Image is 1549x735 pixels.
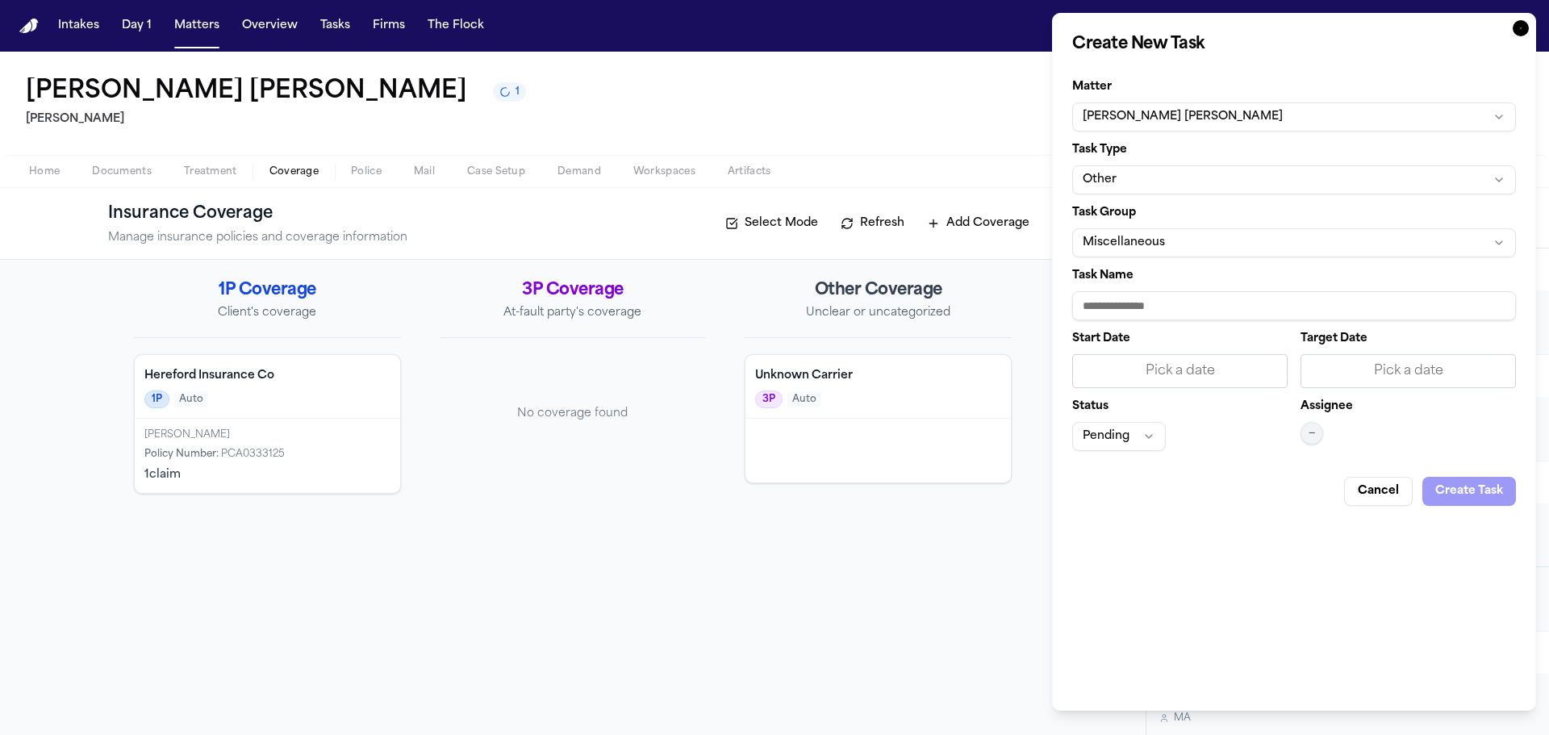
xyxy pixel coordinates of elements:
button: Other [1072,165,1516,194]
button: Tasks [314,11,357,40]
button: Firms [366,11,411,40]
button: Overview [236,11,304,40]
span: Mail [414,165,435,178]
span: Treatment [184,165,237,178]
button: [PERSON_NAME] [PERSON_NAME] [1072,102,1516,132]
p: No coverage found [440,406,707,422]
button: — [1301,422,1323,445]
h2: [PERSON_NAME] [26,110,526,129]
span: Documents [92,165,152,178]
span: Police [351,165,382,178]
p: Manage insurance policies and coverage information [108,230,407,246]
span: M A [1174,712,1191,725]
p: At-fault party's coverage [440,305,707,321]
button: Miscellaneous [1072,228,1516,257]
span: Home [29,165,60,178]
button: Cancel [1344,477,1413,506]
span: Workspaces [633,165,695,178]
span: 1P [144,390,169,408]
button: Day 1 [115,11,158,40]
div: [PERSON_NAME] [144,428,390,441]
label: Task Type [1072,144,1516,156]
label: Status [1072,401,1288,412]
button: Matters [168,11,226,40]
label: Assignee [1301,401,1353,412]
button: Intakes [52,11,106,40]
h1: Insurance Coverage [108,201,308,227]
button: Add Coverage [919,211,1038,236]
button: Pending [1072,422,1166,451]
span: Demand [557,165,601,178]
a: Home [19,19,39,34]
span: Case Setup [467,165,525,178]
h2: Other Coverage [745,279,1012,302]
h1: [PERSON_NAME] [PERSON_NAME] [26,77,467,106]
button: 1 active task [493,82,526,102]
span: Task Name [1072,269,1134,282]
h4: Unknown Carrier [755,368,1001,384]
h2: Create New Task [1072,33,1516,56]
span: Auto [174,391,208,407]
span: Artifacts [728,165,771,178]
span: 1 [516,86,520,98]
p: Client's coverage [134,305,401,321]
h2: 1P Coverage [134,279,401,302]
div: Pick a date [1311,361,1505,381]
label: Task Group [1072,207,1516,219]
p: Unclear or uncategorized [745,305,1012,321]
button: Pick a date [1301,354,1516,388]
button: Edit matter name [26,77,467,106]
div: 1 claim [144,467,390,483]
label: Start Date [1072,333,1288,345]
span: — [1309,427,1315,440]
button: Pick a date [1072,354,1288,388]
span: 3P [755,390,783,408]
h2: 3P Coverage [440,279,707,302]
button: Select Mode [717,211,826,236]
img: Finch Logo [19,19,39,34]
span: Coverage [269,165,319,178]
label: Matter [1072,81,1516,93]
div: Pick a date [1083,361,1277,381]
span: Auto [787,391,821,407]
h4: Hereford Insurance Co [144,368,390,384]
button: The Flock [421,11,491,40]
span: Policy Number : [144,449,219,459]
span: PCA0333125 [221,449,285,459]
label: Target Date [1301,333,1516,345]
button: Refresh [833,211,912,236]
